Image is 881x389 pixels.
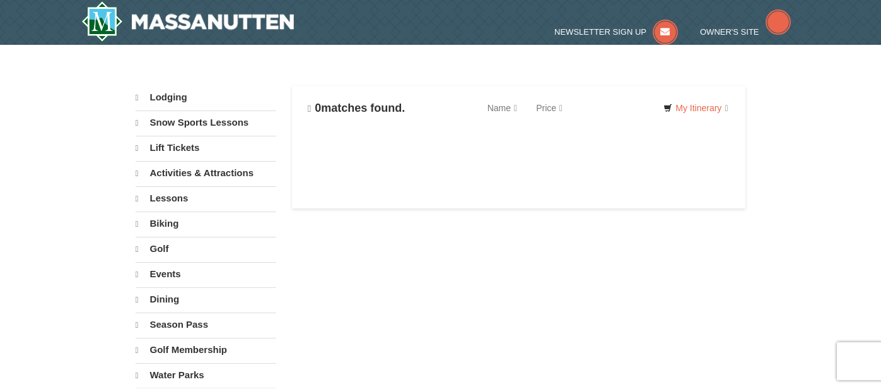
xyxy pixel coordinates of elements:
[81,1,295,42] img: Massanutten Resort Logo
[136,338,276,362] a: Golf Membership
[554,27,646,37] span: Newsletter Sign Up
[527,95,572,121] a: Price
[136,186,276,210] a: Lessons
[478,95,527,121] a: Name
[136,287,276,311] a: Dining
[700,27,759,37] span: Owner's Site
[81,1,295,42] a: Massanutten Resort
[655,99,736,117] a: My Itinerary
[136,262,276,286] a: Events
[136,111,276,135] a: Snow Sports Lessons
[136,363,276,387] a: Water Parks
[136,212,276,236] a: Biking
[136,136,276,160] a: Lift Tickets
[554,27,678,37] a: Newsletter Sign Up
[136,161,276,185] a: Activities & Attractions
[136,237,276,261] a: Golf
[136,86,276,109] a: Lodging
[136,313,276,337] a: Season Pass
[700,27,791,37] a: Owner's Site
